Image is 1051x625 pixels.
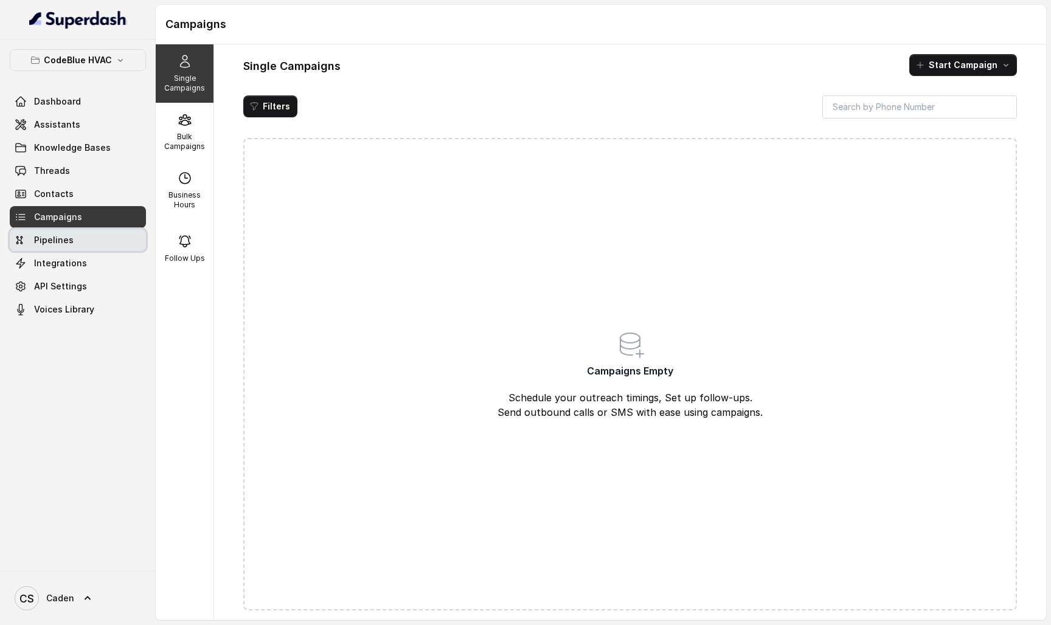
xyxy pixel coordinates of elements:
[10,91,146,112] a: Dashboard
[10,160,146,182] a: Threads
[10,114,146,136] a: Assistants
[243,95,297,117] button: Filters
[10,206,146,228] a: Campaigns
[34,234,74,246] span: Pipelines
[34,280,87,292] span: API Settings
[10,581,146,615] a: Caden
[29,10,127,29] img: light.svg
[161,74,209,93] p: Single Campaigns
[19,592,34,605] text: CS
[452,390,808,420] p: Schedule your outreach timings, Set up follow-ups. Send outbound calls or SMS with ease using cam...
[822,95,1017,119] input: Search by Phone Number
[46,592,74,604] span: Caden
[161,190,209,210] p: Business Hours
[34,95,81,108] span: Dashboard
[34,211,82,223] span: Campaigns
[10,229,146,251] a: Pipelines
[10,299,146,320] a: Voices Library
[44,53,112,67] p: CodeBlue HVAC
[10,49,146,71] button: CodeBlue HVAC
[10,137,146,159] a: Knowledge Bases
[165,254,205,263] p: Follow Ups
[10,252,146,274] a: Integrations
[243,57,341,76] h1: Single Campaigns
[909,54,1017,76] button: Start Campaign
[34,119,80,131] span: Assistants
[34,165,70,177] span: Threads
[10,183,146,205] a: Contacts
[165,15,1036,34] h1: Campaigns
[161,132,209,151] p: Bulk Campaigns
[34,142,111,154] span: Knowledge Bases
[587,364,673,378] span: Campaigns Empty
[34,303,94,316] span: Voices Library
[34,257,87,269] span: Integrations
[34,188,74,200] span: Contacts
[10,275,146,297] a: API Settings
